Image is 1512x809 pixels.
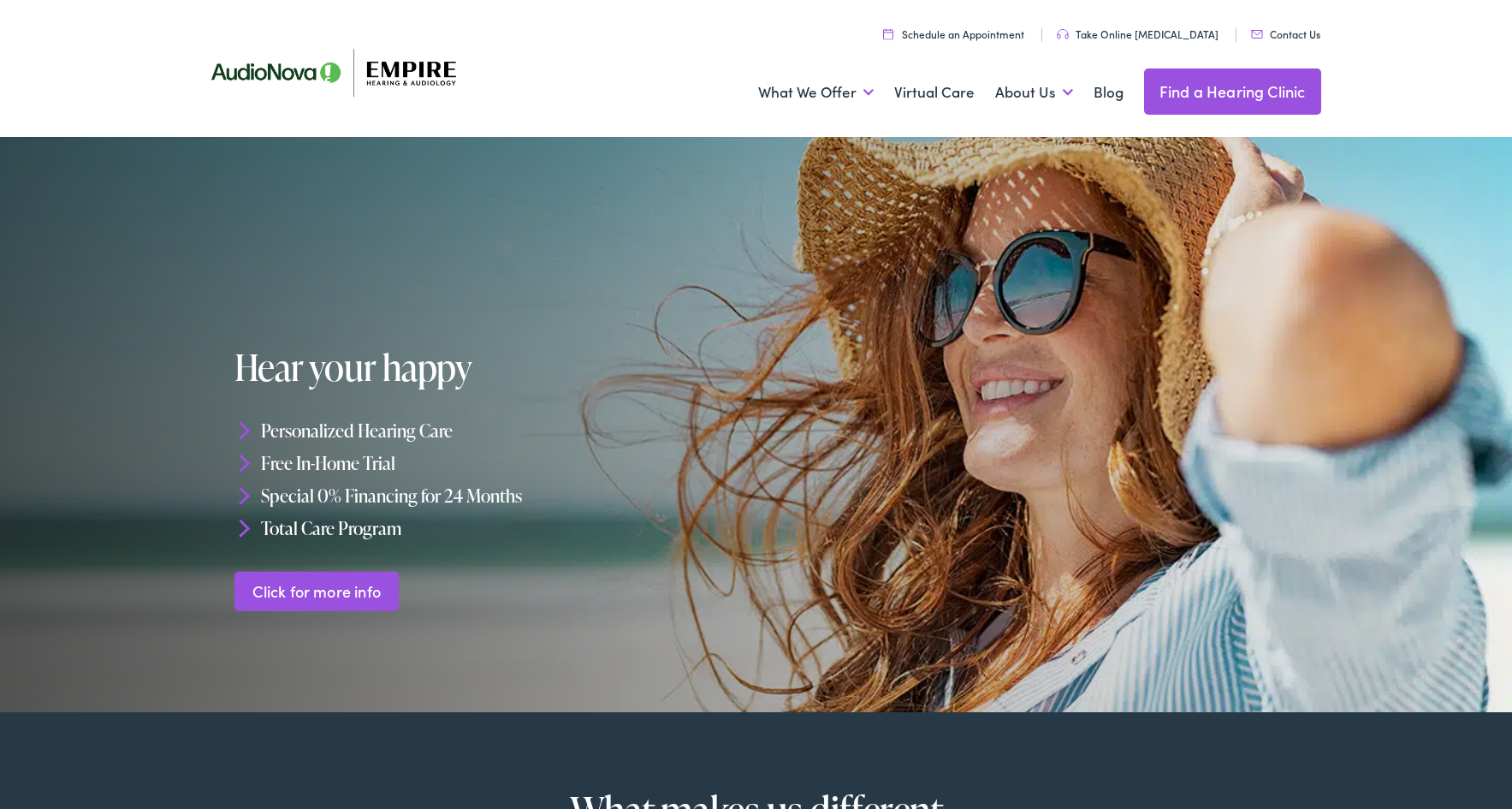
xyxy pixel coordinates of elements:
[234,511,763,544] li: Total Care Program
[234,414,763,447] li: Personalized Hearing Care
[883,28,893,39] img: utility icon
[1144,68,1321,115] a: Find a Hearing Clinic
[234,571,400,611] a: Click for more info
[1251,30,1263,39] img: utility icon
[995,61,1073,124] a: About Us
[1057,27,1218,41] a: Take Online [MEDICAL_DATA]
[894,61,975,124] a: Virtual Care
[758,61,874,124] a: What We Offer
[1251,27,1320,41] a: Contact Us
[1094,61,1124,124] a: Blog
[883,27,1024,41] a: Schedule an Appointment
[234,479,763,512] li: Special 0% Financing for 24 Months
[234,348,755,387] h1: Hear your happy
[234,447,763,479] li: Free In-Home Trial
[1057,29,1069,39] img: utility icon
